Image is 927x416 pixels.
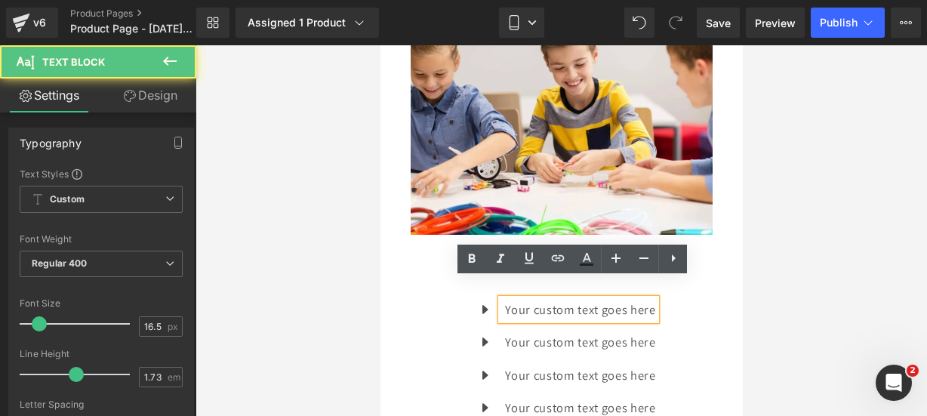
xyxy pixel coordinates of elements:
a: Preview [746,8,805,38]
div: Font Size [20,298,183,309]
p: Your custom text goes here [125,254,275,276]
span: em [168,372,180,382]
span: Save [706,15,731,31]
a: Design [101,79,199,112]
div: v6 [30,13,49,32]
p: Your custom text goes here [125,286,275,308]
div: Line Height [20,349,183,359]
div: Font Weight [20,234,183,245]
p: Your custom text goes here [125,352,275,374]
span: Text Block [42,56,105,68]
a: New Library [196,8,229,38]
a: v6 [6,8,58,38]
a: Product Pages [70,8,221,20]
span: Preview [755,15,796,31]
span: 2 [907,365,919,377]
span: Publish [820,17,858,29]
div: Text Styles [20,168,183,180]
span: px [168,322,180,331]
b: Regular 400 [32,257,88,269]
div: Letter Spacing [20,399,183,410]
span: Product Page - [DATE] 21:46:21 [70,23,192,35]
button: More [891,8,921,38]
button: Undo [624,8,654,38]
button: Publish [811,8,885,38]
iframe: Intercom live chat [876,365,912,401]
div: Assigned 1 Product [248,15,367,30]
b: Custom [50,193,85,206]
p: Your custom text goes here [125,319,275,341]
button: Redo [661,8,691,38]
div: Typography [20,128,82,149]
